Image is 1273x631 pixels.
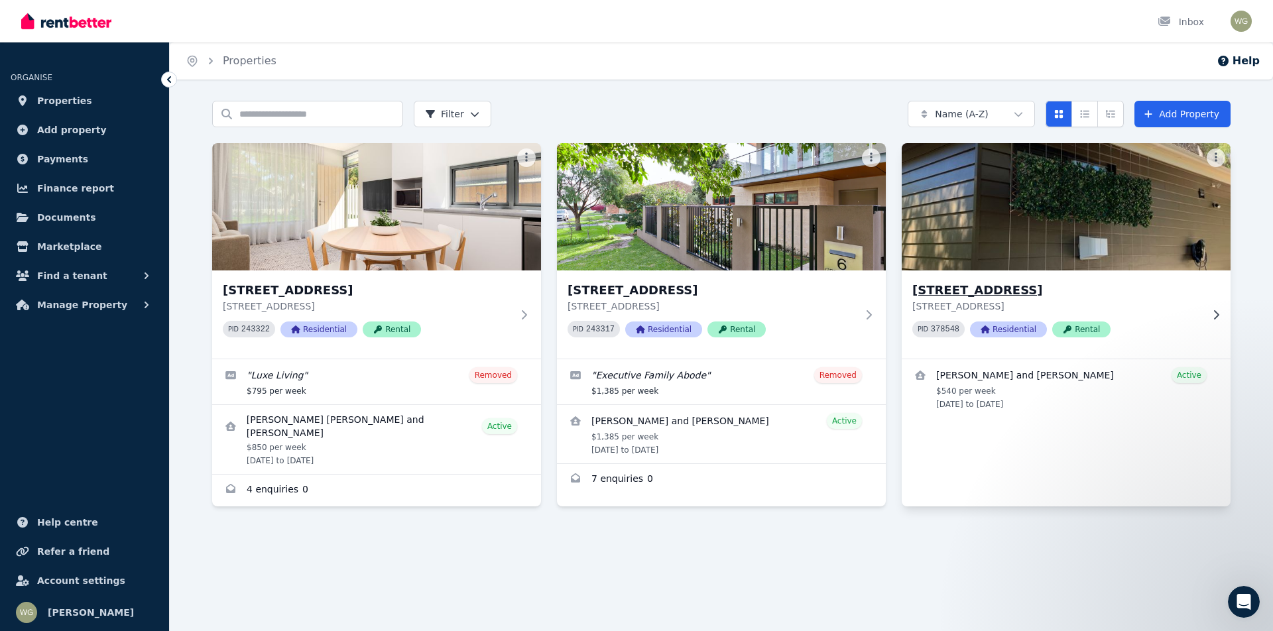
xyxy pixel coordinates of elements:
[557,143,886,270] img: 6 Greenock Avenue, Como
[61,373,204,400] button: Send us a message
[13,58,29,74] img: Rochelle avatar
[37,573,125,589] span: Account settings
[19,146,35,162] img: Earl avatar
[19,48,35,64] img: Earl avatar
[862,148,880,167] button: More options
[707,321,766,337] span: Rental
[11,233,158,260] a: Marketplace
[25,58,40,74] img: Jodie avatar
[586,325,615,334] code: 243317
[228,325,239,333] small: PID
[517,148,536,167] button: More options
[280,321,357,337] span: Residential
[44,60,94,74] div: RentBetter
[44,47,888,58] span: Hey there 👋 Welcome to RentBetter! On RentBetter, taking control and managing your property is ea...
[127,109,164,123] div: • [DATE]
[557,359,886,404] a: Edit listing: Executive Family Abode
[47,243,893,254] span: Hi Warwick, for [STREET_ADDRESS][GEOGRAPHIC_DATA] we have updated the bank account to the one end...
[21,11,111,31] img: RentBetter
[11,146,158,172] a: Payments
[1134,101,1231,127] a: Add Property
[37,544,109,559] span: Refer a friend
[935,107,989,121] span: Name (A-Z)
[557,464,886,496] a: Enquiries for 6 Greenock Avenue, Como
[557,143,886,359] a: 6 Greenock Avenue, Como[STREET_ADDRESS][STREET_ADDRESS]PID 243317ResidentialRental
[908,101,1035,127] button: Name (A-Z)
[894,140,1239,274] img: 19 Freycinet Way, Gnarabup
[37,180,114,196] span: Finance report
[625,321,702,337] span: Residential
[11,509,158,536] a: Help centre
[97,158,134,172] div: • [DATE]
[47,256,124,270] div: [PERSON_NAME]
[37,122,107,138] span: Add property
[1231,11,1252,32] img: warwick gray
[1228,586,1260,618] iframe: Intercom live chat
[11,87,158,114] a: Properties
[127,256,164,270] div: • [DATE]
[212,405,541,474] a: View details for Alexander Tom Hoppe and Lisa Maria Seufer
[918,325,928,333] small: PID
[414,101,491,127] button: Filter
[98,6,170,29] h1: Messages
[11,204,158,231] a: Documents
[48,604,134,620] span: [PERSON_NAME]
[11,262,158,289] button: Find a tenant
[11,117,158,143] a: Add property
[912,300,1201,313] p: [STREET_ADDRESS]
[212,143,541,359] a: 4 Garland Road, Dalkeith[STREET_ADDRESS][STREET_ADDRESS]PID 243322ResidentialRental
[902,143,1231,359] a: 19 Freycinet Way, Gnarabup[STREET_ADDRESS][STREET_ADDRESS]PID 378548ResidentialRental
[233,5,257,29] div: Close
[1158,15,1204,29] div: Inbox
[568,281,857,300] h3: [STREET_ADDRESS]
[15,243,42,269] img: Profile image for Jeremy
[425,107,464,121] span: Filter
[37,297,127,313] span: Manage Property
[148,207,185,221] div: • [DATE]
[44,158,94,172] div: RentBetter
[212,475,541,506] a: Enquiries for 4 Garland Road, Dalkeith
[177,414,265,467] button: Help
[107,447,158,456] span: Messages
[11,175,158,201] a: Finance report
[15,194,42,220] img: Profile image for The RentBetter Team
[44,145,793,156] span: Hey there 👋 Welcome to RentBetter! On RentBetter, taking control and managing your property is ea...
[88,414,176,467] button: Messages
[47,194,155,205] span: Rate your conversation
[37,209,96,225] span: Documents
[37,151,88,167] span: Payments
[11,538,158,565] a: Refer a friend
[363,321,421,337] span: Rental
[37,514,98,530] span: Help centre
[47,109,124,123] div: [PERSON_NAME]
[210,447,231,456] span: Help
[11,73,52,82] span: ORGANISE
[30,447,58,456] span: Home
[1046,101,1124,127] div: View options
[912,281,1201,300] h3: [STREET_ADDRESS]
[223,54,276,67] a: Properties
[212,359,541,404] a: Edit listing: Luxe Living
[13,156,29,172] img: Rochelle avatar
[1052,321,1111,337] span: Rental
[1207,148,1225,167] button: More options
[931,325,959,334] code: 378548
[170,42,292,80] nav: Breadcrumb
[11,292,158,318] button: Manage Property
[212,143,541,270] img: 4 Garland Road, Dalkeith
[1217,53,1260,69] button: Help
[557,405,886,463] a: View details for Jamie and Hannah Wilkinson
[47,96,155,107] span: Rate your conversation
[573,325,583,333] small: PID
[970,321,1047,337] span: Residential
[15,95,42,122] img: Profile image for Rochelle
[11,567,158,594] a: Account settings
[47,207,145,221] div: The RentBetter Team
[37,93,92,109] span: Properties
[1071,101,1098,127] button: Compact list view
[37,239,101,255] span: Marketplace
[568,300,857,313] p: [STREET_ADDRESS]
[1097,101,1124,127] button: Expanded list view
[16,602,37,623] img: warwick gray
[241,325,270,334] code: 243322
